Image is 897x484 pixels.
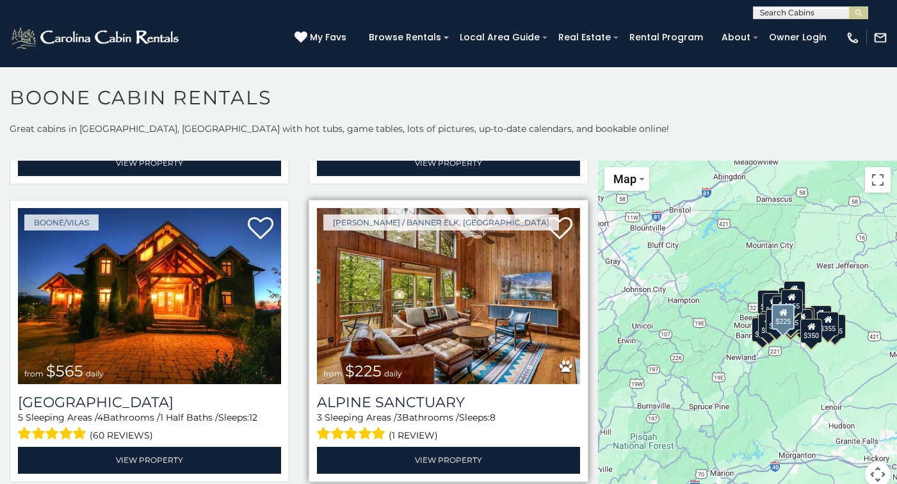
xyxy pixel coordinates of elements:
[623,28,709,47] a: Rental Program
[490,412,496,423] span: 8
[160,412,218,423] span: 1 Half Baths /
[18,150,281,176] a: View Property
[323,369,343,378] span: from
[817,312,839,336] div: $355
[345,362,382,380] span: $225
[317,412,322,423] span: 3
[604,167,649,191] button: Change map style
[249,412,257,423] span: 12
[18,394,281,411] h3: Wilderness Lodge
[809,305,831,330] div: $930
[86,369,104,378] span: daily
[18,394,281,411] a: [GEOGRAPHIC_DATA]
[547,216,572,243] a: Add to favorites
[323,214,559,230] a: [PERSON_NAME] / Banner Elk, [GEOGRAPHIC_DATA]
[763,28,833,47] a: Owner Login
[317,411,580,444] div: Sleeping Areas / Bathrooms / Sleeps:
[772,304,795,330] div: $225
[24,214,99,230] a: Boone/Vilas
[18,412,23,423] span: 5
[18,208,281,384] a: Wilderness Lodge from $565 daily
[317,208,580,384] a: Alpine Sanctuary from $225 daily
[46,362,83,380] span: $565
[715,28,757,47] a: About
[295,31,350,45] a: My Favs
[752,318,773,342] div: $375
[453,28,546,47] a: Local Area Guide
[24,369,44,378] span: from
[780,289,802,314] div: $255
[10,25,182,51] img: White-1-2.png
[763,293,784,318] div: $635
[765,309,787,334] div: $485
[389,427,438,444] span: (1 review)
[846,31,860,45] img: phone-regular-white.png
[18,411,281,444] div: Sleeping Areas / Bathrooms / Sleeps:
[800,319,822,343] div: $350
[90,427,153,444] span: (60 reviews)
[552,28,617,47] a: Real Estate
[397,412,402,423] span: 3
[384,369,402,378] span: daily
[248,216,273,243] a: Add to favorites
[613,172,636,186] span: Map
[310,31,346,44] span: My Favs
[757,314,779,338] div: $330
[823,314,845,339] div: $355
[362,28,448,47] a: Browse Rentals
[317,150,580,176] a: View Property
[18,447,281,473] a: View Property
[317,447,580,473] a: View Property
[757,290,779,314] div: $305
[317,394,580,411] a: Alpine Sanctuary
[779,306,801,330] div: $395
[18,208,281,384] img: Wilderness Lodge
[865,167,891,193] button: Toggle fullscreen view
[317,208,580,384] img: Alpine Sanctuary
[783,281,805,305] div: $525
[873,31,887,45] img: mail-regular-white.png
[97,412,103,423] span: 4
